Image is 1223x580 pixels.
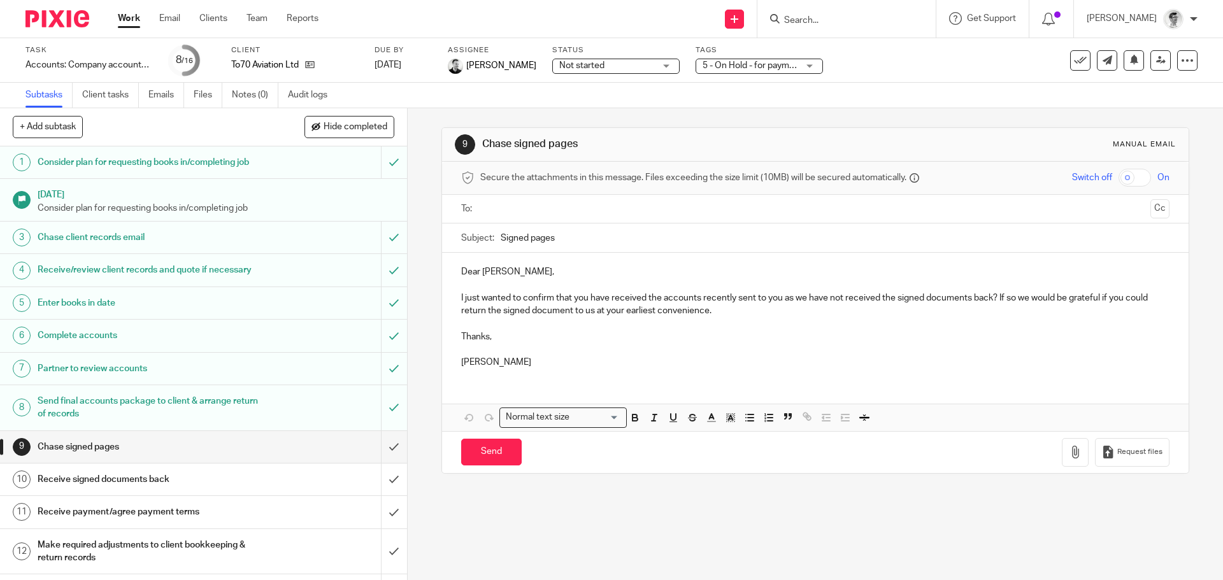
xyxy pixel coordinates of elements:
[559,61,604,70] span: Not started
[1095,438,1169,467] button: Request files
[38,502,258,521] h1: Receive payment/agree payment terms
[25,59,153,71] div: Accounts: Company accounts and tax return
[910,173,919,183] i: Files are stored in Pixie and a secure link is sent to the message recipient.
[176,53,193,67] div: 8
[461,330,1169,343] p: Thanks,
[375,60,401,69] span: [DATE]
[448,59,463,74] img: David Clarke
[38,437,258,456] h1: Chase signed pages
[381,222,407,253] div: Mark as to do
[1163,9,1184,29] img: Adam_2025.jpg
[13,229,31,246] div: 3
[703,61,864,70] span: 5 - On Hold - for payment/client approval
[461,292,1169,318] p: I just wanted to confirm that you have received the accounts recently sent to you as we have not ...
[38,326,258,345] h1: Complete accounts
[466,59,536,72] span: [PERSON_NAME]
[25,83,73,108] a: Subtasks
[231,59,299,71] p: To70 Aviation Ltd
[25,45,153,55] label: Task
[1097,50,1117,71] a: Send new email to To70 Aviation Ltd
[305,60,315,69] i: Open client page
[288,83,337,108] a: Audit logs
[13,153,31,171] div: 1
[480,171,906,184] span: Secure the attachments in this message. Files exceeding the size limit (10MB) will be secured aut...
[13,438,31,456] div: 9
[13,399,31,416] div: 8
[13,503,31,521] div: 11
[461,202,475,215] label: To:
[1087,12,1157,25] p: [PERSON_NAME]
[13,542,31,560] div: 12
[1150,50,1171,71] a: Reassign task
[25,10,89,27] img: Pixie
[82,83,139,108] a: Client tasks
[381,496,407,528] div: Mark as done
[503,411,572,424] span: Normal text size
[247,12,268,25] a: Team
[381,463,407,495] div: Mark as done
[552,45,680,55] label: Status
[1157,171,1169,184] span: On
[38,535,258,568] h1: Make required adjustments to client bookkeeping & return records
[381,254,407,286] div: Mark as to do
[38,260,258,279] h1: Receive/review client records and quote if necessary
[13,470,31,488] div: 10
[381,287,407,319] div: Mark as to do
[38,392,258,424] h1: Send final accounts package to client & arrange return of records
[461,265,1169,278] p: Dear [PERSON_NAME],
[381,431,407,463] div: Mark as done
[287,12,318,25] a: Reports
[38,153,258,172] h1: Consider plan for requesting books in/completing job
[499,407,627,427] div: Search for option
[199,12,227,25] a: Clients
[1150,199,1169,218] button: Cc
[38,185,394,201] h1: [DATE]
[38,359,258,378] h1: Partner to review accounts
[194,83,222,108] a: Files
[696,45,823,55] label: Tags
[381,146,407,178] div: Mark as to do
[573,411,619,424] input: Search for option
[783,15,898,27] input: Search
[1124,50,1144,71] button: Snooze task
[1117,447,1162,457] span: Request files
[38,202,394,215] p: Consider plan for requesting books in/completing job
[482,138,843,151] h1: Chase signed pages
[381,320,407,351] div: Mark as to do
[304,116,394,138] button: Hide completed
[455,134,475,155] div: 9
[381,529,407,574] div: Mark as done
[375,45,432,55] label: Due by
[38,228,258,247] h1: Chase client records email
[13,327,31,344] div: 6
[13,116,83,138] button: + Add subtask
[324,122,387,132] span: Hide completed
[967,14,1016,23] span: Get Support
[38,470,258,489] h1: Receive signed documents back
[13,262,31,279] div: 4
[1113,139,1176,150] div: Manual email
[461,439,522,466] input: Send
[381,385,407,430] div: Mark as to do
[1072,171,1112,184] span: Switch off
[231,45,359,55] label: Client
[232,83,278,108] a: Notes (0)
[13,294,31,312] div: 5
[148,83,184,108] a: Emails
[159,12,180,25] a: Email
[118,12,140,25] a: Work
[461,356,1169,369] p: [PERSON_NAME]
[38,294,258,313] h1: Enter books in date
[13,360,31,378] div: 7
[461,232,494,244] label: Subject:
[448,45,536,55] label: Assignee
[182,57,193,64] small: /16
[381,353,407,385] div: Mark as to do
